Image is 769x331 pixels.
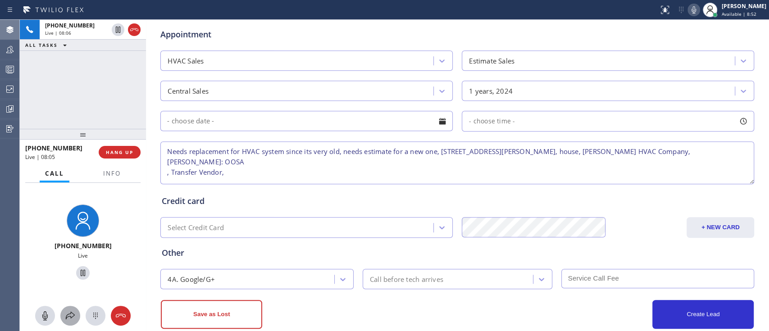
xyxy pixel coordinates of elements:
button: HANG UP [99,146,141,159]
span: - choose time - [469,117,515,125]
span: Live | 08:06 [45,30,71,36]
div: 4A. Google/G+ [168,274,215,284]
button: Create Lead [652,300,754,329]
div: [PERSON_NAME] [722,2,766,10]
button: Hang up [128,23,141,36]
div: 1 years, 2024 [469,86,513,96]
textarea: Needs replacement for HVAC system since its very old, needs estimate for a new one, [STREET_ADDRE... [160,141,754,184]
span: Available | 8:52 [722,11,756,17]
span: Appointment [160,28,357,41]
div: Credit card [162,195,753,207]
button: Open directory [60,306,80,326]
div: Other [162,247,753,259]
div: HVAC Sales [168,55,204,66]
div: Select Credit Card [168,222,224,233]
button: Hang up [111,306,131,326]
button: Save as Lost [161,300,262,329]
span: ALL TASKS [25,42,58,48]
button: Info [98,165,126,182]
button: Hold Customer [76,266,90,280]
span: Live | 08:05 [25,153,55,161]
button: + NEW CARD [687,217,754,238]
span: [PHONE_NUMBER] [55,241,112,250]
button: Call [40,165,69,182]
button: ALL TASKS [20,40,76,50]
div: Central Sales [168,86,209,96]
span: [PHONE_NUMBER] [25,144,82,152]
input: Service Call Fee [561,269,755,288]
button: Open dialpad [86,306,105,326]
div: Call before tech arrives [370,274,443,284]
span: HANG UP [106,149,133,155]
button: Hold Customer [112,23,124,36]
button: Mute [35,306,55,326]
span: [PHONE_NUMBER] [45,22,95,29]
span: Call [45,169,64,177]
button: Mute [687,4,700,16]
span: Info [103,169,121,177]
span: Live [78,252,88,259]
div: Estimate Sales [469,55,514,66]
input: - choose date - [160,111,453,131]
